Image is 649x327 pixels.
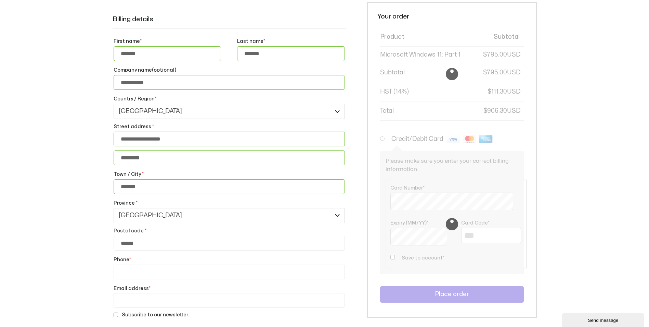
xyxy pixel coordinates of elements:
[114,255,345,265] label: Phone
[114,283,345,293] label: Email address
[122,312,188,317] span: Subscribe to our newsletter
[119,211,332,220] span: Ontario
[562,312,646,327] iframe: chat widget
[367,2,537,28] h3: Your order
[114,208,345,223] span: Province
[119,107,332,116] span: Canada
[114,122,345,132] label: Street address
[237,36,345,46] label: Last name
[114,65,345,75] label: Company name
[114,313,118,317] input: Subscribe to our newsletter
[114,104,345,119] span: Country / Region
[113,8,346,29] h3: Billing details
[152,68,176,72] span: (optional)
[114,198,345,208] label: Province
[114,36,221,46] label: First name
[114,226,345,236] label: Postal code
[114,169,345,179] label: Town / City
[114,94,345,104] label: Country / Region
